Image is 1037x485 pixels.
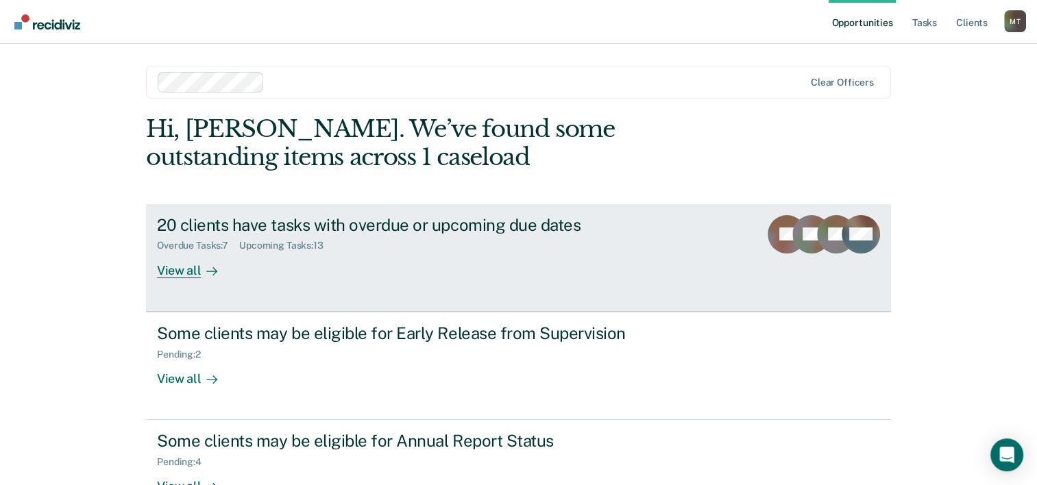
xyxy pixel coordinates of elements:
[157,215,638,235] div: 20 clients have tasks with overdue or upcoming due dates
[146,312,891,420] a: Some clients may be eligible for Early Release from SupervisionPending:2View all
[157,323,638,343] div: Some clients may be eligible for Early Release from Supervision
[811,77,874,88] div: Clear officers
[146,204,891,312] a: 20 clients have tasks with overdue or upcoming due datesOverdue Tasks:7Upcoming Tasks:13View all
[239,240,334,251] div: Upcoming Tasks : 13
[157,251,234,278] div: View all
[157,349,212,360] div: Pending : 2
[157,456,212,468] div: Pending : 4
[990,438,1023,471] div: Open Intercom Messenger
[1004,10,1026,32] div: M T
[157,240,239,251] div: Overdue Tasks : 7
[1004,10,1026,32] button: Profile dropdown button
[157,431,638,451] div: Some clients may be eligible for Annual Report Status
[14,14,80,29] img: Recidiviz
[146,115,742,171] div: Hi, [PERSON_NAME]. We’ve found some outstanding items across 1 caseload
[157,360,234,386] div: View all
